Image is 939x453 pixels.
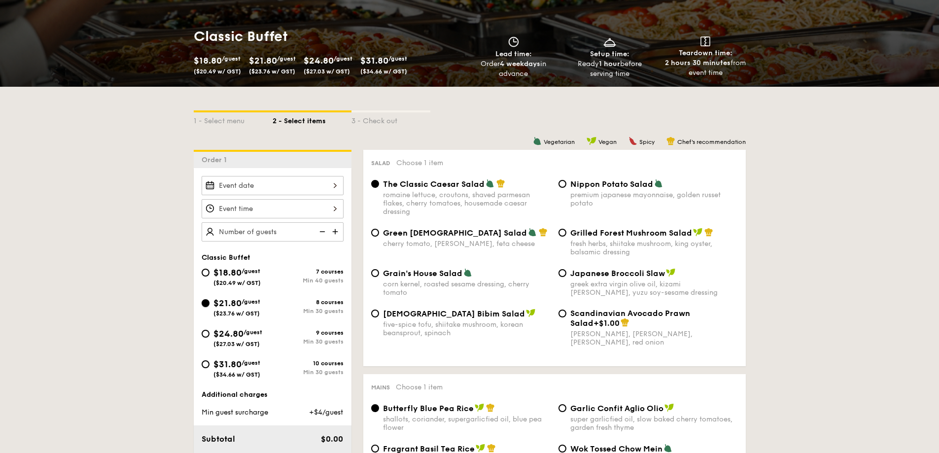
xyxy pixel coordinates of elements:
[249,68,295,75] span: ($23.76 w/ GST)
[371,384,390,391] span: Mains
[371,229,379,237] input: Green [DEMOGRAPHIC_DATA] Saladcherry tomato, [PERSON_NAME], feta cheese
[558,445,566,453] input: Wok Tossed Chow Meinbutton mushroom, tricolour capsicum, cripsy egg noodle, kikkoman, super garli...
[213,298,242,309] span: $21.80
[486,179,494,188] img: icon-vegetarian.fe4039eb.svg
[506,36,521,47] img: icon-clock.2db775ea.svg
[570,280,738,297] div: greek extra virgin olive oil, kizami [PERSON_NAME], yuzu soy-sesame dressing
[213,359,242,370] span: $31.80
[704,228,713,237] img: icon-chef-hat.a58ddaea.svg
[329,222,344,241] img: icon-add.58712e84.svg
[202,253,250,262] span: Classic Buffet
[570,415,738,432] div: super garlicfied oil, slow baked cherry tomatoes, garden fresh thyme
[194,68,241,75] span: ($20.49 w/ GST)
[388,55,407,62] span: /guest
[273,369,344,376] div: Min 30 guests
[679,49,732,57] span: Teardown time:
[470,59,558,79] div: Order in advance
[593,318,620,328] span: +$1.00
[371,310,379,317] input: [DEMOGRAPHIC_DATA] Bibim Saladfive-spice tofu, shiitake mushroom, korean beansprout, spinach
[383,269,462,278] span: Grain's House Salad
[371,180,379,188] input: The Classic Caesar Saladromaine lettuce, croutons, shaved parmesan flakes, cherry tomatoes, house...
[570,330,738,347] div: [PERSON_NAME], [PERSON_NAME], [PERSON_NAME], red onion
[273,112,351,126] div: 2 - Select items
[273,308,344,314] div: Min 30 guests
[487,444,496,453] img: icon-chef-hat.a58ddaea.svg
[273,338,344,345] div: Min 30 guests
[693,228,703,237] img: icon-vegan.f8ff3823.svg
[496,179,505,188] img: icon-chef-hat.a58ddaea.svg
[273,360,344,367] div: 10 courses
[486,403,495,412] img: icon-chef-hat.a58ddaea.svg
[194,55,222,66] span: $18.80
[500,60,540,68] strong: 4 weekdays
[383,280,551,297] div: corn kernel, roasted sesame dressing, cherry tomato
[565,59,654,79] div: Ready before serving time
[351,112,430,126] div: 3 - Check out
[396,159,443,167] span: Choose 1 item
[249,55,277,66] span: $21.80
[599,60,620,68] strong: 1 hour
[570,269,665,278] span: Japanese Broccoli Slaw
[639,139,655,145] span: Spicy
[383,404,474,413] span: Butterfly Blue Pea Rice
[243,329,262,336] span: /guest
[242,268,260,275] span: /guest
[628,137,637,145] img: icon-spicy.37a8142b.svg
[202,408,268,417] span: Min guest surcharge
[677,139,746,145] span: Chef's recommendation
[371,404,379,412] input: Butterfly Blue Pea Riceshallots, coriander, supergarlicfied oil, blue pea flower
[528,228,537,237] img: icon-vegetarian.fe4039eb.svg
[383,191,551,216] div: romaine lettuce, croutons, shaved parmesan flakes, cherry tomatoes, housemade caesar dressing
[700,36,710,46] img: icon-teardown.65201eee.svg
[304,55,334,66] span: $24.80
[277,55,296,62] span: /guest
[309,408,343,417] span: +$4/guest
[654,179,663,188] img: icon-vegetarian.fe4039eb.svg
[202,156,231,164] span: Order 1
[273,329,344,336] div: 9 courses
[202,330,209,338] input: $24.80/guest($27.03 w/ GST)9 coursesMin 30 guests
[396,383,443,391] span: Choose 1 item
[321,434,343,444] span: $0.00
[383,228,527,238] span: Green [DEMOGRAPHIC_DATA] Salad
[213,371,260,378] span: ($34.66 w/ GST)
[202,176,344,195] input: Event date
[665,59,730,67] strong: 2 hours 30 minutes
[664,403,674,412] img: icon-vegan.f8ff3823.svg
[202,360,209,368] input: $31.80/guest($34.66 w/ GST)10 coursesMin 30 guests
[383,320,551,337] div: five-spice tofu, shiitake mushroom, korean beansprout, spinach
[476,444,486,453] img: icon-vegan.f8ff3823.svg
[463,268,472,277] img: icon-vegetarian.fe4039eb.svg
[360,68,407,75] span: ($34.66 w/ GST)
[587,137,596,145] img: icon-vegan.f8ff3823.svg
[213,267,242,278] span: $18.80
[495,50,532,58] span: Lead time:
[273,268,344,275] div: 7 courses
[242,359,260,366] span: /guest
[242,298,260,305] span: /guest
[475,403,485,412] img: icon-vegan.f8ff3823.svg
[602,36,617,47] img: icon-dish.430c3a2e.svg
[304,68,350,75] span: ($27.03 w/ GST)
[273,299,344,306] div: 8 courses
[558,269,566,277] input: Japanese Broccoli Slawgreek extra virgin olive oil, kizami [PERSON_NAME], yuzu soy-sesame dressing
[360,55,388,66] span: $31.80
[666,268,676,277] img: icon-vegan.f8ff3823.svg
[213,328,243,339] span: $24.80
[570,309,690,328] span: Scandinavian Avocado Prawn Salad
[590,50,629,58] span: Setup time:
[383,309,525,318] span: [DEMOGRAPHIC_DATA] Bibim Salad
[558,229,566,237] input: Grilled Forest Mushroom Saladfresh herbs, shiitake mushroom, king oyster, balsamic dressing
[371,269,379,277] input: Grain's House Saladcorn kernel, roasted sesame dressing, cherry tomato
[213,310,260,317] span: ($23.76 w/ GST)
[273,277,344,284] div: Min 40 guests
[570,228,692,238] span: Grilled Forest Mushroom Salad
[663,444,672,453] img: icon-vegetarian.fe4039eb.svg
[544,139,575,145] span: Vegetarian
[533,137,542,145] img: icon-vegetarian.fe4039eb.svg
[558,404,566,412] input: Garlic Confit Aglio Oliosuper garlicfied oil, slow baked cherry tomatoes, garden fresh thyme
[194,112,273,126] div: 1 - Select menu
[202,299,209,307] input: $21.80/guest($23.76 w/ GST)8 coursesMin 30 guests
[383,179,485,189] span: The Classic Caesar Salad
[213,279,261,286] span: ($20.49 w/ GST)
